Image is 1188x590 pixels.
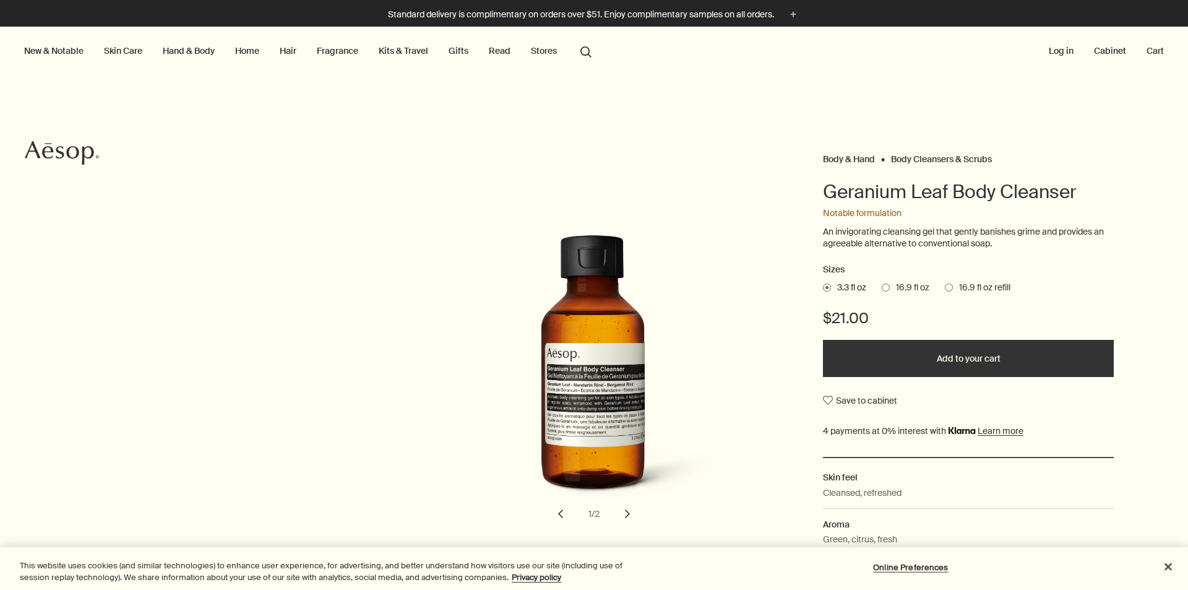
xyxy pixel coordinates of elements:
[547,500,574,527] button: previous slide
[388,8,774,21] p: Standard delivery is complimentary on orders over $51. Enjoy complimentary samples on all orders.
[823,389,897,412] button: Save to cabinet
[890,282,929,294] span: 16.9 fl oz
[101,43,145,59] a: Skin Care
[25,141,99,165] svg: Aesop
[22,43,86,59] button: New & Notable
[1144,43,1166,59] button: Cart
[823,340,1114,377] button: Add to your cart - $21.00
[22,137,102,171] a: Aesop
[823,226,1114,250] p: An invigorating cleansing gel that gently banishes grime and provides an agreeable alternative to...
[1046,43,1076,59] button: Log in
[831,282,866,294] span: 3.3 fl oz
[575,39,597,63] button: Open search
[614,500,641,527] button: next slide
[823,532,897,546] p: Green, citrus, fresh
[388,7,800,22] button: Standard delivery is complimentary on orders over $51. Enjoy complimentary samples on all orders.
[1091,43,1129,59] a: Cabinet
[823,486,902,500] p: Cleansed, refreshed
[872,555,949,580] button: Online Preferences, Opens the preference center dialog
[528,43,559,59] button: Stores
[460,235,733,512] img: Back of Geranium Leaf Body Cleanser 100 mL in a brown bottle
[953,282,1010,294] span: 16.9 fl oz refill
[314,43,361,59] a: Fragrance
[277,43,299,59] a: Hair
[233,43,262,59] a: Home
[1155,553,1182,581] button: Close
[22,27,597,76] nav: primary
[512,572,561,583] a: More information about your privacy, opens in a new tab
[396,235,792,527] div: Geranium Leaf Body Cleanser
[823,518,1114,531] h2: Aroma
[891,154,992,159] a: Body Cleansers & Scrubs
[20,560,653,584] div: This website uses cookies (and similar technologies) to enhance user experience, for advertising,...
[823,262,1114,277] h2: Sizes
[823,471,1114,484] h2: Skin feel
[486,43,513,59] a: Read
[376,43,431,59] a: Kits & Travel
[823,180,1114,204] h1: Geranium Leaf Body Cleanser
[446,43,471,59] a: Gifts
[160,43,217,59] a: Hand & Body
[823,308,869,328] span: $21.00
[823,154,875,159] a: Body & Hand
[1046,27,1166,76] nav: supplementary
